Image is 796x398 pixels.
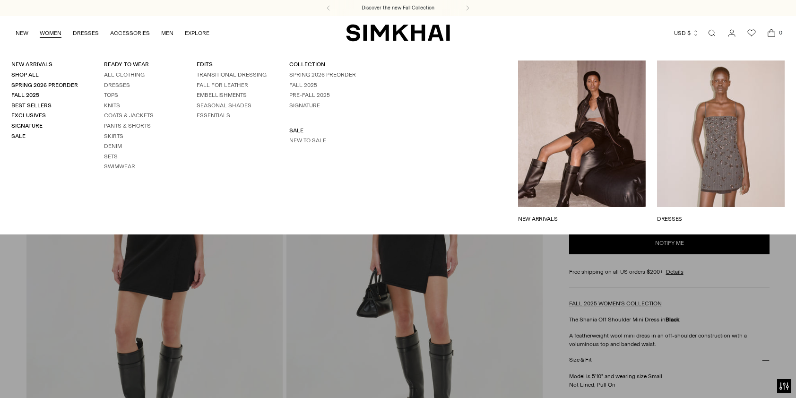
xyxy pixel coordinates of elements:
a: NEW [16,23,28,43]
a: ACCESSORIES [110,23,150,43]
a: MEN [161,23,173,43]
a: WOMEN [40,23,61,43]
a: SIMKHAI [346,24,450,42]
a: Open search modal [702,24,721,43]
button: USD $ [674,23,699,43]
a: EXPLORE [185,23,209,43]
a: Open cart modal [762,24,781,43]
span: 0 [776,28,785,37]
a: Go to the account page [722,24,741,43]
a: DRESSES [73,23,99,43]
a: Discover the new Fall Collection [362,4,434,12]
a: Wishlist [742,24,761,43]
